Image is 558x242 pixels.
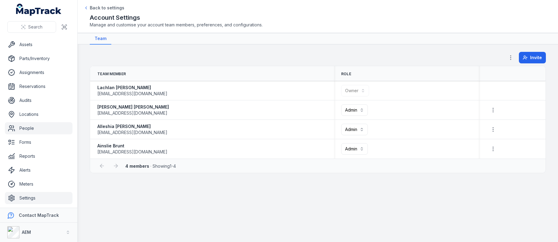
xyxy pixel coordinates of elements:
[5,80,72,92] a: Reservations
[5,192,72,204] a: Settings
[90,22,546,28] span: Manage and customise your account team members, preferences, and configurations.
[22,230,31,235] strong: AEM
[97,91,167,97] span: [EMAIL_ADDRESS][DOMAIN_NAME]
[5,94,72,106] a: Audits
[5,122,72,134] a: People
[341,104,368,116] button: Admin
[341,124,368,135] button: Admin
[97,72,126,76] span: Team Member
[97,129,167,136] span: [EMAIL_ADDRESS][DOMAIN_NAME]
[90,5,124,11] span: Back to settings
[5,108,72,120] a: Locations
[97,104,169,110] strong: [PERSON_NAME] [PERSON_NAME]
[5,66,72,79] a: Assignments
[5,178,72,190] a: Meters
[341,143,368,155] button: Admin
[28,24,42,30] span: Search
[125,163,176,169] span: · Showing 1 - 4
[97,143,167,149] strong: Ainslie Brunt
[5,136,72,148] a: Forms
[5,52,72,65] a: Parts/Inventory
[125,163,149,169] strong: 4 members
[97,110,167,116] span: [EMAIL_ADDRESS][DOMAIN_NAME]
[5,150,72,162] a: Reports
[90,33,111,45] a: Team
[7,21,56,33] button: Search
[19,213,59,218] strong: Contact MapTrack
[97,149,167,155] span: [EMAIL_ADDRESS][DOMAIN_NAME]
[5,164,72,176] a: Alerts
[97,85,167,91] strong: Lachlan [PERSON_NAME]
[84,5,124,11] a: Back to settings
[530,55,542,61] span: Invite
[90,13,546,22] h2: Account Settings
[341,72,351,76] span: Role
[97,123,167,129] strong: Alleshia [PERSON_NAME]
[519,52,546,63] button: Invite
[5,39,72,51] a: Assets
[16,4,62,16] a: MapTrack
